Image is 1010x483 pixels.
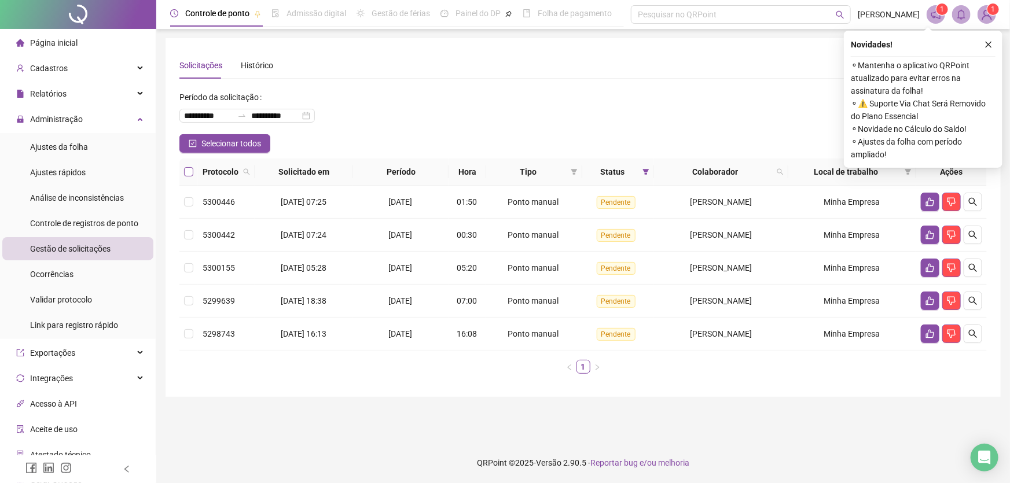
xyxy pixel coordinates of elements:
span: like [925,197,935,207]
span: Integrações [30,374,73,383]
th: Hora [449,158,486,186]
span: Ajustes da folha [30,142,88,152]
span: search [968,230,978,239]
span: ⚬ Ajustes da folha com período ampliado! [851,135,996,161]
button: right [590,360,604,374]
td: Minha Empresa [788,285,916,318]
span: Novidades ! [851,38,893,51]
span: user-add [16,64,24,72]
li: Próxima página [590,360,604,374]
span: dislike [947,329,956,338]
span: search [774,163,786,180]
span: [PERSON_NAME] [691,263,752,272]
span: file-done [271,9,280,17]
span: dislike [947,263,956,272]
span: 5300442 [203,230,235,239]
span: Status [587,165,638,178]
span: 16:08 [457,329,477,338]
span: Gestão de férias [372,9,430,18]
span: Controle de ponto [185,9,249,18]
span: Pendente [597,262,636,275]
span: to [237,111,247,120]
span: Ponto manual [508,296,559,305]
span: Ponto manual [508,263,559,272]
span: right [594,364,601,371]
span: [DATE] [388,296,412,305]
span: Admissão digital [287,9,346,18]
span: like [925,230,935,239]
div: Ações [921,165,982,178]
span: [PERSON_NAME] [691,230,752,239]
span: clock-circle [170,9,178,17]
span: [DATE] 18:38 [281,296,327,305]
span: api [16,400,24,408]
span: 07:00 [457,296,477,305]
th: Solicitado em [255,158,353,186]
span: search [968,329,978,338]
span: Local de trabalho [793,165,900,178]
span: bell [956,9,967,20]
span: Ajustes rápidos [30,168,86,177]
td: Minha Empresa [788,186,916,219]
span: Ocorrências [30,270,74,279]
span: Pendente [597,229,636,242]
div: Open Intercom Messenger [971,444,998,471]
span: Versão [536,458,561,467]
span: Painel do DP [456,9,501,18]
li: Página anterior [563,360,576,374]
button: Selecionar todos [179,134,270,153]
span: [DATE] 07:24 [281,230,327,239]
span: filter [642,168,649,175]
label: Período da solicitação [179,88,266,106]
span: search [243,168,250,175]
span: 5300446 [203,197,235,207]
span: filter [640,163,652,180]
sup: Atualize o seu contato no menu Meus Dados [987,3,999,15]
span: solution [16,451,24,459]
span: [DATE] [388,263,412,272]
span: [DATE] [388,230,412,239]
span: 5298743 [203,329,235,338]
img: 58223 [978,6,996,23]
span: Análise de inconsistências [30,193,124,202]
span: Folha de pagamento [538,9,612,18]
span: notification [931,9,941,20]
span: Selecionar todos [201,137,261,150]
div: Solicitações [179,59,222,72]
a: 1 [577,360,590,373]
span: dashboard [440,9,449,17]
li: 1 [576,360,590,374]
span: [PERSON_NAME] [691,296,752,305]
span: close [985,40,993,49]
span: pushpin [505,10,512,17]
span: filter [905,168,912,175]
span: dislike [947,230,956,239]
footer: QRPoint © 2025 - 2.90.5 - [156,443,1010,483]
span: 00:30 [457,230,477,239]
span: search [241,163,252,180]
td: Minha Empresa [788,318,916,351]
span: search [777,168,784,175]
span: linkedin [43,462,54,474]
span: Protocolo [203,165,238,178]
span: search [968,263,978,272]
span: [PERSON_NAME] [691,197,752,207]
span: Relatórios [30,89,67,98]
span: Pendente [597,196,636,209]
span: [DATE] 05:28 [281,263,327,272]
span: Atestado técnico [30,450,91,459]
span: Gestão de solicitações [30,244,111,253]
span: sync [16,374,24,382]
span: Controle de registros de ponto [30,219,138,228]
span: like [925,296,935,305]
span: Validar protocolo [30,295,92,304]
span: [DATE] [388,329,412,338]
span: [PERSON_NAME] [858,8,920,21]
span: filter [571,168,578,175]
span: Administração [30,115,83,124]
span: Cadastros [30,64,68,73]
span: 1 [991,5,996,13]
span: 1 [941,5,945,13]
span: book [523,9,531,17]
span: file [16,90,24,98]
